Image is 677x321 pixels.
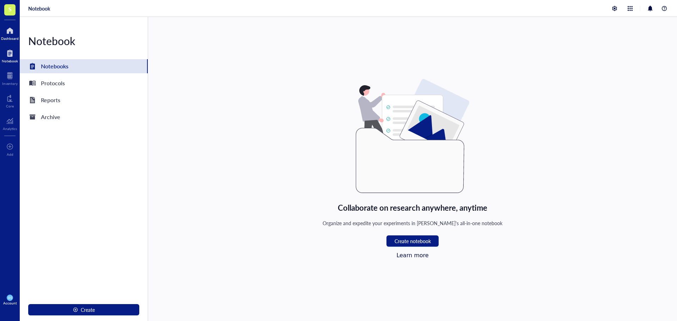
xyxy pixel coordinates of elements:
button: Create notebook [386,235,439,247]
div: Core [6,104,14,108]
span: S [8,5,12,13]
a: Protocols [20,76,148,90]
div: Notebooks [41,61,68,71]
div: Organize and expedite your experiments in [PERSON_NAME]'s all-in-one notebook [323,219,503,227]
a: Core [6,93,14,108]
div: Analytics [3,126,17,131]
div: Notebook [2,59,18,63]
a: Notebook [2,48,18,63]
a: Inventory [2,70,18,86]
span: Create [81,307,95,313]
div: Account [3,301,17,305]
a: Archive [20,110,148,124]
div: Dashboard [1,36,19,41]
a: Analytics [3,115,17,131]
span: Create notebook [395,238,431,244]
span: DS [8,296,12,299]
div: Notebook [20,34,148,48]
div: Reports [41,95,60,105]
a: Learn more [396,252,428,259]
div: Inventory [2,81,18,86]
div: Add [7,152,13,156]
a: Reports [20,93,148,107]
button: Create [28,304,139,315]
div: Archive [41,112,60,122]
a: Dashboard [1,25,19,41]
a: Notebook [28,5,50,12]
div: Collaborate on research anywhere, anytime [338,202,488,214]
div: Protocols [41,78,65,88]
img: Empty state [356,79,469,193]
a: Notebooks [20,59,148,73]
